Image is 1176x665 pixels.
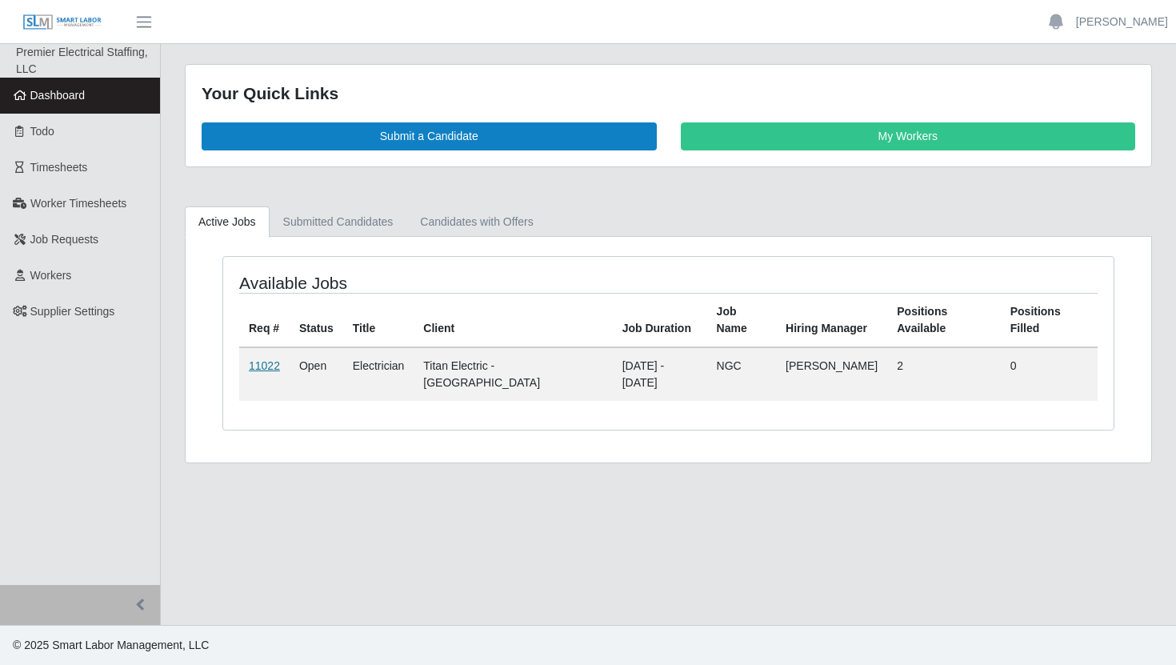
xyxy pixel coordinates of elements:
th: Client [414,293,612,347]
td: Titan Electric - [GEOGRAPHIC_DATA] [414,347,612,401]
td: 0 [1001,347,1098,401]
th: Positions Available [887,293,1000,347]
h4: Available Jobs [239,273,583,293]
a: 11022 [249,359,280,372]
span: Premier Electrical Staffing, LLC [16,46,148,75]
span: Todo [30,125,54,138]
td: Open [290,347,343,401]
a: [PERSON_NAME] [1076,14,1168,30]
td: 2 [887,347,1000,401]
td: Electrician [343,347,414,401]
th: Hiring Manager [776,293,887,347]
td: NGC [707,347,777,401]
a: My Workers [681,122,1136,150]
td: [DATE] - [DATE] [613,347,707,401]
span: Timesheets [30,161,88,174]
span: Dashboard [30,89,86,102]
span: Workers [30,269,72,282]
th: Positions Filled [1001,293,1098,347]
td: [PERSON_NAME] [776,347,887,401]
span: © 2025 Smart Labor Management, LLC [13,639,209,651]
a: Submitted Candidates [270,206,407,238]
th: Job Duration [613,293,707,347]
img: SLM Logo [22,14,102,31]
th: Req # [239,293,290,347]
th: Job Name [707,293,777,347]
div: Your Quick Links [202,81,1135,106]
span: Supplier Settings [30,305,115,318]
span: Job Requests [30,233,99,246]
th: Status [290,293,343,347]
a: Active Jobs [185,206,270,238]
span: Worker Timesheets [30,197,126,210]
a: Candidates with Offers [406,206,546,238]
th: Title [343,293,414,347]
a: Submit a Candidate [202,122,657,150]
